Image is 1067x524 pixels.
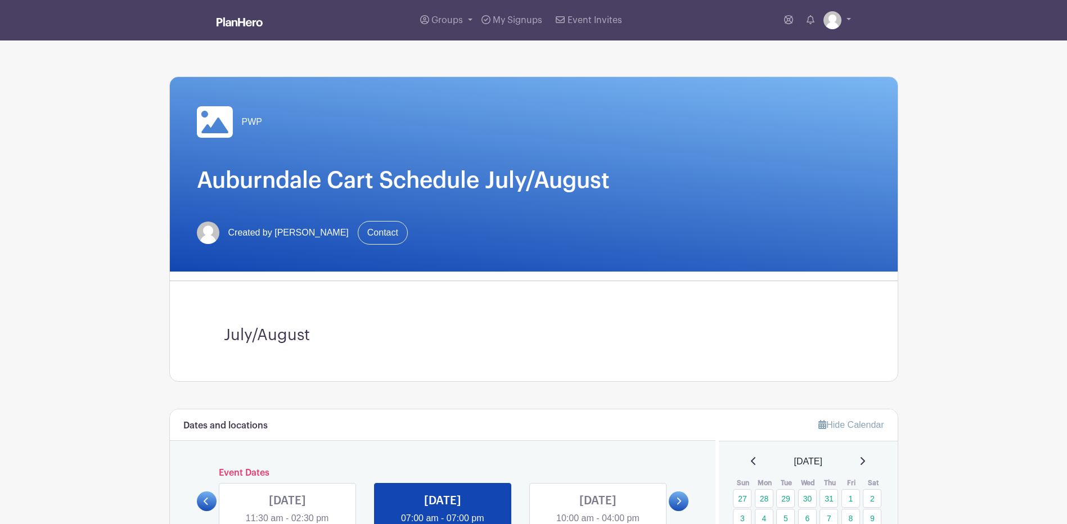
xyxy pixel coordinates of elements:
th: Mon [754,477,776,489]
h6: Dates and locations [183,421,268,431]
a: 29 [776,489,795,508]
span: Created by [PERSON_NAME] [228,226,349,240]
a: Hide Calendar [818,420,884,430]
a: 1 [841,489,860,508]
a: Contact [358,221,408,245]
span: Event Invites [568,16,622,25]
a: 30 [798,489,817,508]
th: Tue [776,477,798,489]
th: Sat [862,477,884,489]
span: Groups [431,16,463,25]
a: 31 [820,489,838,508]
a: 28 [755,489,773,508]
th: Sun [732,477,754,489]
th: Thu [819,477,841,489]
img: logo_white-6c42ec7e38ccf1d336a20a19083b03d10ae64f83f12c07503d8b9e83406b4c7d.svg [217,17,263,26]
span: PWP [242,115,262,129]
img: default-ce2991bfa6775e67f084385cd625a349d9dcbb7a52a09fb2fda1e96e2d18dcdb.png [823,11,841,29]
a: 27 [733,489,751,508]
img: default-ce2991bfa6775e67f084385cd625a349d9dcbb7a52a09fb2fda1e96e2d18dcdb.png [197,222,219,244]
th: Fri [841,477,863,489]
th: Wed [798,477,820,489]
h1: Auburndale Cart Schedule July/August [197,167,871,194]
a: 2 [863,489,881,508]
span: My Signups [493,16,542,25]
h3: July/August [224,326,844,345]
span: [DATE] [794,455,822,468]
h6: Event Dates [217,468,669,478]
